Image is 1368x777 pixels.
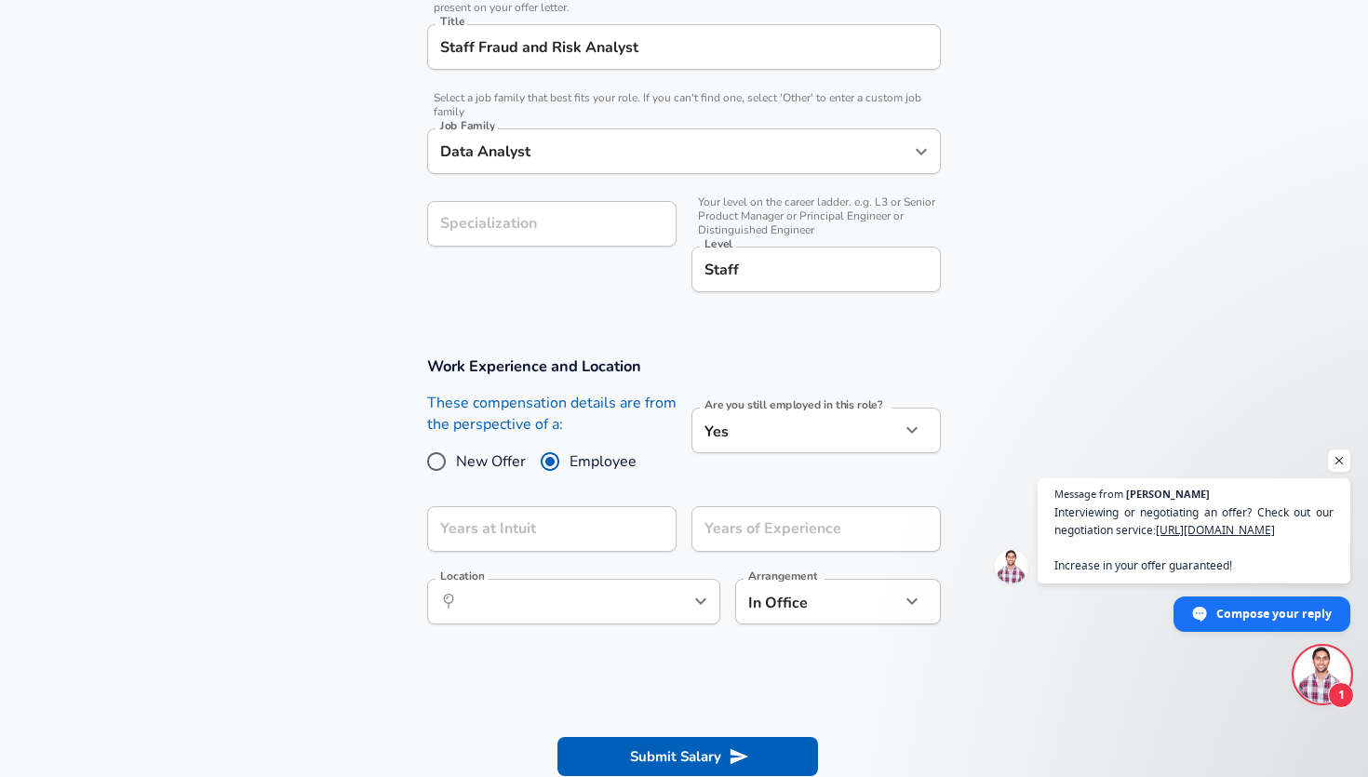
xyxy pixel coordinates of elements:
span: 1 [1328,682,1354,708]
button: Submit Salary [557,737,818,776]
label: Level [704,238,732,249]
label: Title [440,16,464,27]
span: Interviewing or negotiating an offer? Check out our negotiation service: Increase in your offer g... [1054,503,1334,574]
label: Arrangement [748,570,817,582]
div: Open chat [1294,647,1350,703]
button: Open [908,139,934,165]
label: These compensation details are from the perspective of a: [427,393,677,435]
span: Employee [570,450,637,473]
input: Software Engineer [436,33,932,61]
span: Message from [1054,489,1123,499]
span: New Offer [456,450,526,473]
input: 7 [691,506,900,552]
span: Select a job family that best fits your role. If you can't find one, select 'Other' to enter a cu... [427,91,941,119]
div: In Office [735,579,872,624]
label: Location [440,570,484,582]
input: Specialization [427,201,677,247]
span: [PERSON_NAME] [1126,489,1210,499]
input: L3 [700,255,932,284]
span: Compose your reply [1216,597,1332,630]
label: Are you still employed in this role? [704,399,882,410]
h3: Work Experience and Location [427,355,941,377]
input: Software Engineer [436,137,905,166]
label: Job Family [440,120,495,131]
span: Your level on the career ladder. e.g. L3 or Senior Product Manager or Principal Engineer or Disti... [691,195,941,237]
button: Open [688,588,714,614]
div: Yes [691,408,900,453]
input: 0 [427,506,636,552]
